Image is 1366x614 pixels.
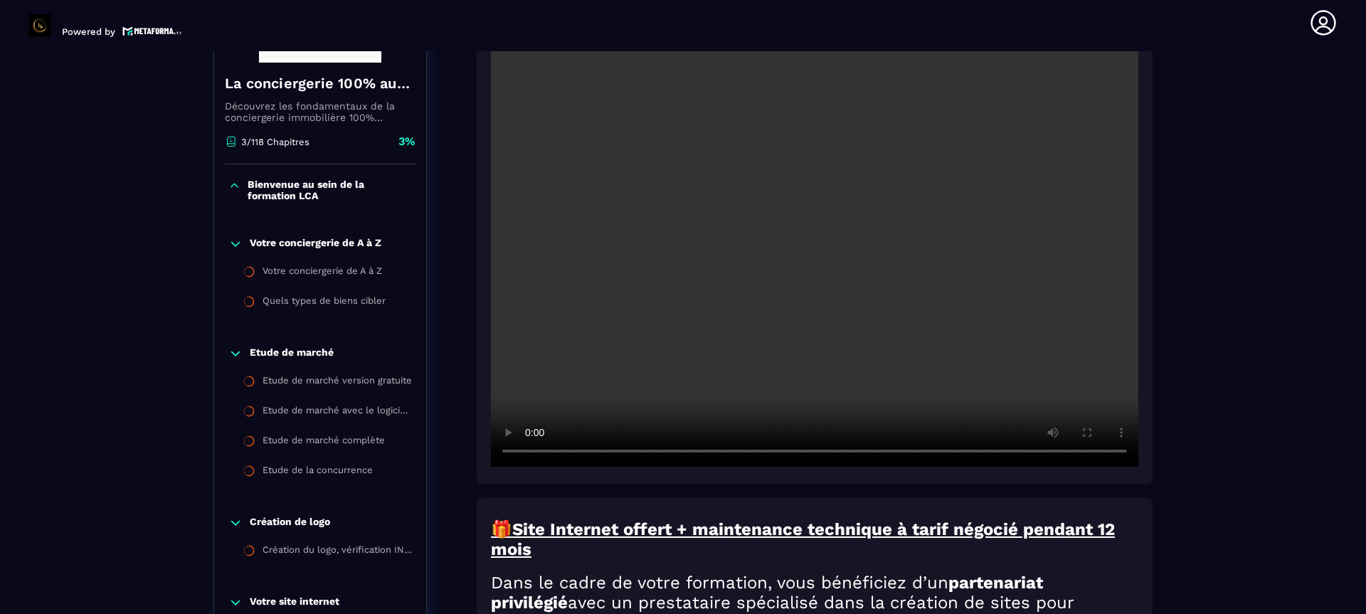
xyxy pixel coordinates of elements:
h4: La conciergerie 100% automatisée [225,73,415,93]
p: Votre site internet [250,596,339,610]
p: 3% [398,134,415,149]
div: Quels types de biens cibler [263,295,386,311]
p: Powered by [62,26,115,37]
p: Bienvenue au sein de la formation LCA [248,179,412,201]
u: 🎁 [491,519,512,539]
img: logo-branding [28,14,51,37]
p: Création de logo [250,516,330,530]
p: Découvrez les fondamentaux de la conciergerie immobilière 100% automatisée. Cette formation est c... [225,100,415,123]
div: Etude de marché avec le logiciel Airdna version payante [263,405,412,420]
img: logo [122,25,182,37]
div: Etude de la concurrence [263,465,373,480]
div: Création du logo, vérification INPI [263,544,412,560]
p: Votre conciergerie de A à Z [250,237,381,251]
u: Site Internet offert + maintenance technique à tarif négocié pendant 12 mois [491,519,1115,559]
strong: partenariat privilégié [491,573,1043,613]
div: Votre conciergerie de A à Z [263,265,382,281]
p: Etude de marché [250,346,334,361]
div: Etude de marché complète [263,435,385,450]
p: 3/118 Chapitres [241,137,309,147]
div: Etude de marché version gratuite [263,375,412,391]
